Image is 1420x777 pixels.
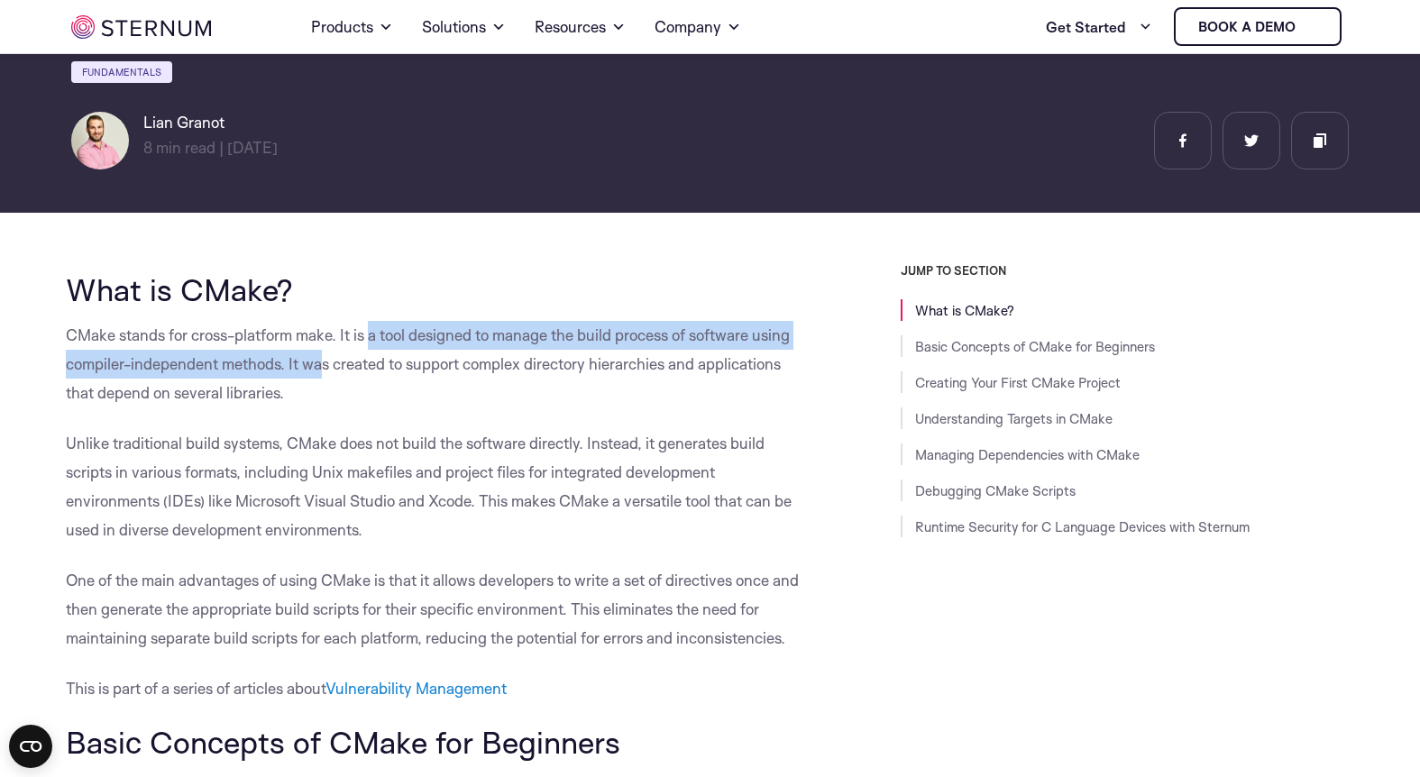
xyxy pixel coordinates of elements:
[66,679,507,698] span: This is part of a series of articles about
[655,2,741,52] a: Company
[535,2,626,52] a: Resources
[915,410,1113,427] a: Understanding Targets in CMake
[1174,7,1342,46] a: Book a demo
[915,302,1014,319] a: What is CMake?
[325,679,507,698] a: Vulnerability Management
[71,15,211,39] img: sternum iot
[1046,9,1152,45] a: Get Started
[915,446,1140,463] a: Managing Dependencies with CMake
[915,482,1076,499] a: Debugging CMake Scripts
[71,61,172,83] a: Fundamentals
[227,138,278,157] span: [DATE]
[66,725,811,759] h2: Basic Concepts of CMake for Beginners
[143,138,224,157] span: min read |
[422,2,506,52] a: Solutions
[66,566,811,653] p: One of the main advantages of using CMake is that it allows developers to write a set of directiv...
[915,374,1121,391] a: Creating Your First CMake Project
[915,338,1155,355] a: Basic Concepts of CMake for Beginners
[9,725,52,768] button: Open CMP widget
[66,429,811,544] p: Unlike traditional build systems, CMake does not build the software directly. Instead, it generat...
[311,2,393,52] a: Products
[66,321,811,407] p: CMake stands for cross-platform make. It is a tool designed to manage the build process of softwa...
[71,112,129,169] img: Lian Granot
[915,518,1250,535] a: Runtime Security for C Language Devices with Sternum
[1303,20,1317,34] img: sternum iot
[66,272,811,306] h2: What is CMake?
[143,138,152,157] span: 8
[901,263,1364,278] h3: JUMP TO SECTION
[143,112,278,133] h6: Lian Granot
